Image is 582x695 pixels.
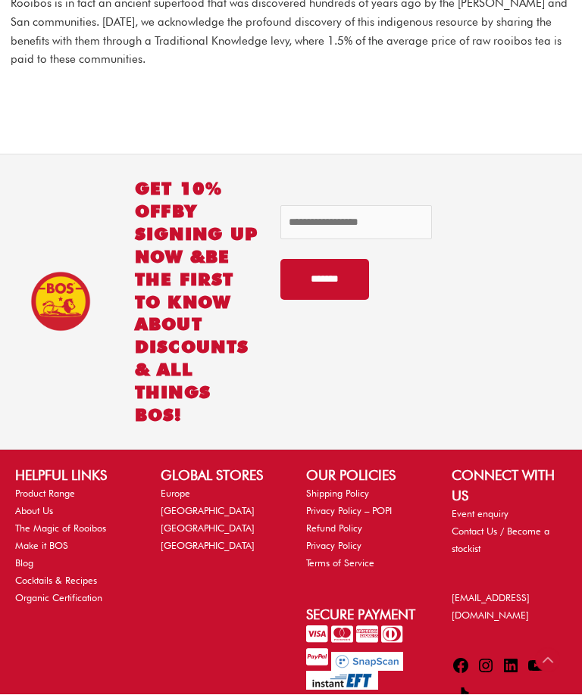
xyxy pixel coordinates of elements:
a: The Magic of Rooibos [15,523,106,534]
a: [EMAIL_ADDRESS][DOMAIN_NAME] [452,593,530,622]
a: [GEOGRAPHIC_DATA] [161,523,255,534]
h2: HELPFUL LINKS [15,466,130,486]
img: Pay with SnapScan [331,653,403,672]
nav: OUR POLICIES [306,486,421,573]
h2: GET 10% OFF be the first to know about discounts & all things BOS! [135,178,263,427]
a: [GEOGRAPHIC_DATA] [161,541,255,552]
a: Cocktails & Recipes [15,575,97,587]
a: Refund Policy [306,523,362,534]
nav: CONNECT WITH US [452,506,567,559]
a: Blog [15,558,33,569]
h2: Secure Payment [306,605,421,625]
h2: GLOBAL STORES [161,466,276,486]
h2: CONNECT WITH US [452,466,567,506]
nav: HELPFUL LINKS [15,486,130,608]
h2: OUR POLICIES [306,466,421,486]
img: Pay with InstantEFT [306,672,378,690]
a: Privacy Policy – POPI [306,506,392,517]
a: [GEOGRAPHIC_DATA] [161,506,255,517]
span: BY SIGNING UP NOW & [135,201,258,267]
a: Terms of Service [306,558,374,569]
a: Privacy Policy [306,541,361,552]
a: Europe [161,488,190,500]
nav: GLOBAL STORES [161,486,276,556]
a: Shipping Policy [306,488,369,500]
a: Contact Us / Become a stockist [452,526,549,555]
a: About Us [15,506,53,517]
a: Make it BOS [15,541,68,552]
a: Product Range [15,488,75,500]
a: Organic Certification [15,593,102,604]
a: Event enquiry [452,509,508,520]
img: BOS Ice Tea [30,273,91,333]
